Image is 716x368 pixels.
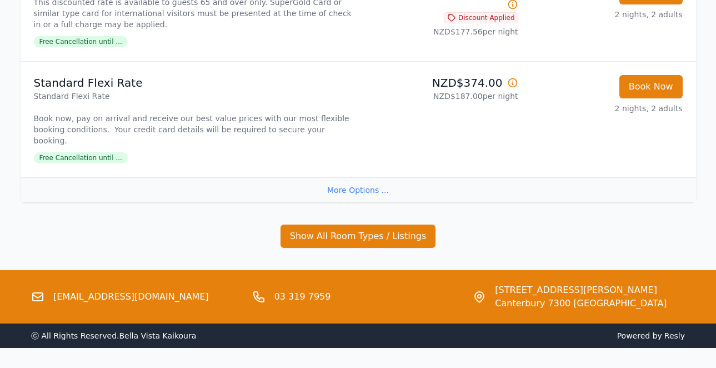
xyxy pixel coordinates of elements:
[527,9,683,20] p: 2 nights, 2 adults
[31,331,196,340] span: ⓒ All Rights Reserved. Bella Vista Kaikoura
[34,75,354,91] p: Standard Flexi Rate
[495,284,667,297] span: [STREET_ADDRESS][PERSON_NAME]
[34,91,354,146] p: Standard Flexi Rate Book now, pay on arrival and receive our best value prices with our most flex...
[363,330,685,341] span: Powered by
[21,177,696,202] div: More Options ...
[363,75,518,91] p: NZD$374.00
[34,36,128,47] span: Free Cancellation until ...
[527,103,683,114] p: 2 nights, 2 adults
[495,297,667,310] span: Canterbury 7300 [GEOGRAPHIC_DATA]
[619,75,683,98] button: Book Now
[444,12,518,23] span: Discount Applied
[664,331,685,340] a: Resly
[53,290,209,304] a: [EMAIL_ADDRESS][DOMAIN_NAME]
[363,91,518,102] p: NZD$187.00 per night
[34,152,128,163] span: Free Cancellation until ...
[274,290,331,304] a: 03 319 7959
[363,26,518,37] p: NZD$177.56 per night
[281,225,436,248] button: Show All Room Types / Listings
